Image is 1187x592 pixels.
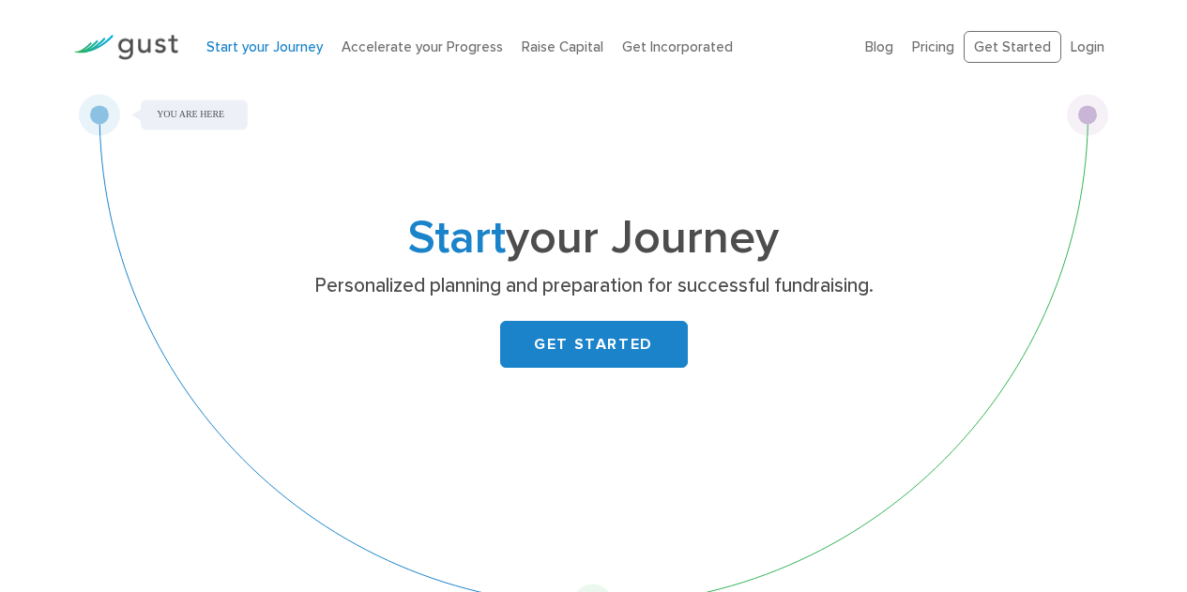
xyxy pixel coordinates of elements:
[500,321,688,368] a: GET STARTED
[622,38,733,55] a: Get Incorporated
[206,38,323,55] a: Start your Journey
[912,38,954,55] a: Pricing
[522,38,603,55] a: Raise Capital
[964,31,1061,64] a: Get Started
[865,38,893,55] a: Blog
[73,35,178,60] img: Gust Logo
[230,273,957,299] p: Personalized planning and preparation for successful fundraising.
[1071,38,1104,55] a: Login
[223,217,965,260] h1: your Journey
[342,38,503,55] a: Accelerate your Progress
[408,210,506,266] span: Start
